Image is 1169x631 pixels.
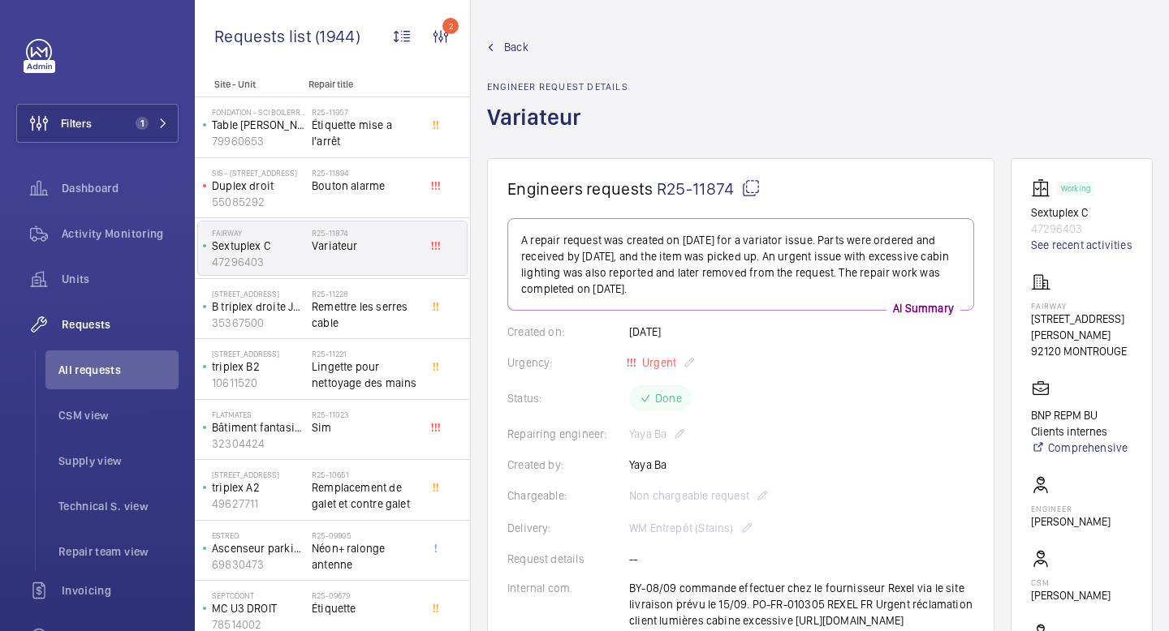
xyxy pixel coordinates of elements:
[487,81,628,92] h2: Engineer request details
[62,225,179,242] span: Activity Monitoring
[212,168,305,178] p: SIS - [STREET_ADDRESS]
[312,298,419,331] span: Remettre les serres cable
[212,600,305,616] p: MC U3 DROIT
[61,115,92,131] span: Filters
[212,289,305,298] p: [STREET_ADDRESS]
[312,289,419,298] h2: R25-11228
[312,349,419,358] h2: R25-11221
[58,543,179,560] span: Repair team view
[212,436,305,452] p: 32304424
[16,104,179,143] button: Filters1
[212,470,305,479] p: [STREET_ADDRESS]
[1031,504,1111,513] p: Engineer
[212,496,305,512] p: 49627711
[214,26,315,46] span: Requests list
[212,315,305,331] p: 35367500
[1031,301,1132,311] p: FAIRWAY
[212,178,305,194] p: Duplex droit
[212,530,305,540] p: ESTREO
[312,117,419,149] span: Étiquette mise a l'arrêt
[308,79,416,90] p: Repair title
[1061,186,1090,191] p: Working
[212,358,305,375] p: triplex B2
[312,228,419,238] h2: R25-11874
[1031,221,1132,237] p: 47296403
[312,168,419,178] h2: R25-11894
[886,300,960,316] p: AI Summary
[212,410,305,419] p: FLATMATES
[212,540,305,556] p: Ascenseur parking
[212,349,305,358] p: [STREET_ADDRESS]
[212,479,305,496] p: triplex A2
[312,540,419,573] span: Néon+ ralonge antenne
[1031,178,1057,198] img: elevator.svg
[195,79,302,90] p: Site - Unit
[312,358,419,391] span: Lingette pour nettoyage des mains
[212,107,305,117] p: Fondation - SCI BOILERROM
[212,194,305,210] p: 55085292
[312,470,419,479] h2: R25-10651
[1031,513,1111,530] p: [PERSON_NAME]
[62,271,179,287] span: Units
[136,117,149,130] span: 1
[58,498,179,514] span: Technical S. view
[58,362,179,378] span: All requests
[1031,407,1132,440] p: BNP REPM BU Clients internes
[312,238,419,254] span: Variateur
[312,530,419,540] h2: R25-09905
[212,375,305,391] p: 10611520
[212,419,305,436] p: Bâtiment fantasia 2 droit
[1031,311,1132,343] p: [STREET_ADDRESS][PERSON_NAME]
[312,600,419,616] span: Étiquette
[1031,237,1132,253] a: See recent activities
[1031,204,1132,221] p: Sextuplex C
[504,39,528,55] span: Back
[212,228,305,238] p: FAIRWAY
[58,407,179,423] span: CSM view
[1031,587,1111,603] p: [PERSON_NAME]
[62,316,179,333] span: Requests
[507,178,654,199] span: Engineers requests
[312,590,419,600] h2: R25-09679
[212,254,305,270] p: 47296403
[212,556,305,573] p: 69830473
[312,479,419,512] span: Remplacement de galet et contre galet
[657,178,761,199] span: R25-11874
[487,102,628,158] h1: Variateur
[1031,577,1111,587] p: CSM
[1031,440,1132,456] a: Comprehensive
[212,298,305,315] p: B triplex droite Jk667
[212,117,305,133] p: Table [PERSON_NAME]
[312,178,419,194] span: Bouton alarme
[312,410,419,419] h2: R25-11023
[1031,343,1132,359] p: 92120 MONTROUGE
[58,453,179,469] span: Supply view
[212,238,305,254] p: Sextuplex C
[521,232,960,297] p: A repair request was created on [DATE] for a variator issue. Parts were ordered and received by [...
[312,107,419,117] h2: R25-11957
[312,419,419,436] span: Sim
[212,590,305,600] p: Septodont
[62,180,179,196] span: Dashboard
[62,582,179,599] span: Invoicing
[212,133,305,149] p: 79960653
